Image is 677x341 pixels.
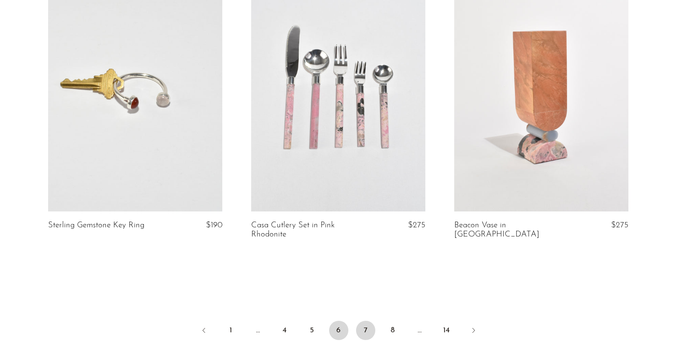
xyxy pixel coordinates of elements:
[248,321,268,340] span: …
[251,221,367,239] a: Casa Cutlery Set in Pink Rhodonite
[221,321,241,340] a: 1
[48,221,144,230] a: Sterling Gemstone Key Ring
[383,321,402,340] a: 8
[437,321,456,340] a: 14
[410,321,429,340] span: …
[408,221,425,229] span: $275
[611,221,628,229] span: $275
[206,221,222,229] span: $190
[302,321,321,340] a: 5
[329,321,348,340] span: 6
[275,321,294,340] a: 4
[356,321,375,340] a: 7
[454,221,570,239] a: Beacon Vase in [GEOGRAPHIC_DATA]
